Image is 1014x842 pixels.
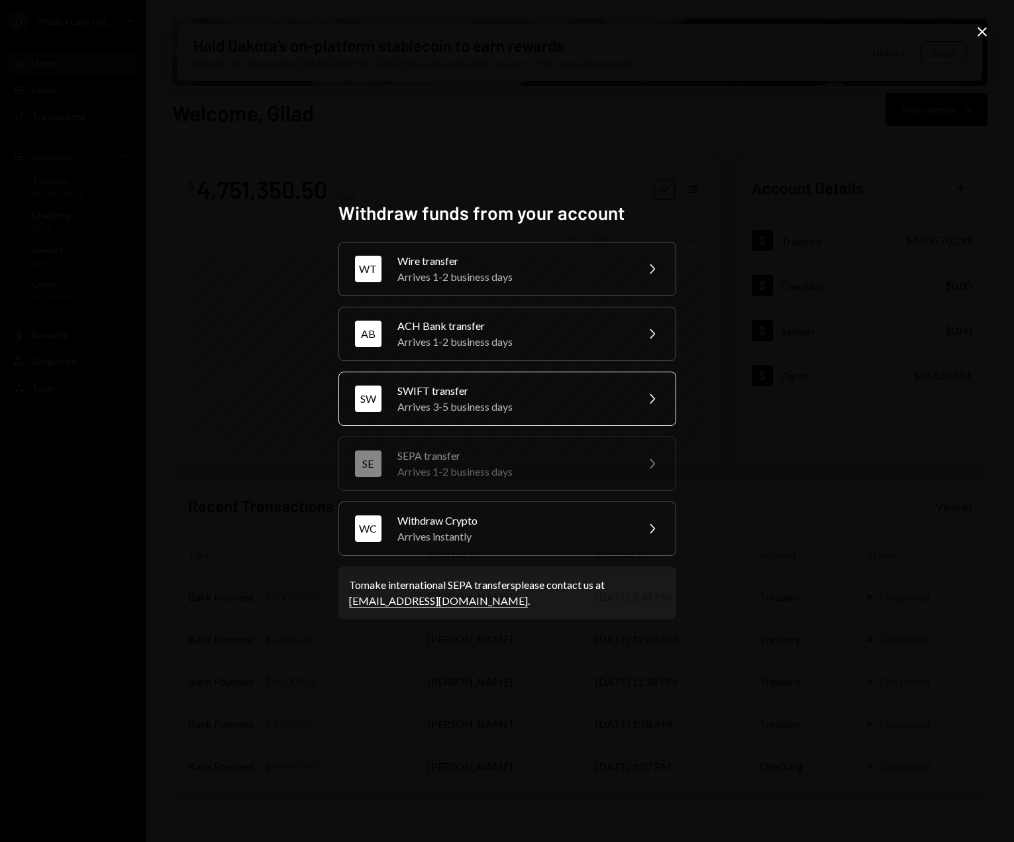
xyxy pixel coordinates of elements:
button: WCWithdraw CryptoArrives instantly [338,501,676,556]
div: Arrives 1-2 business days [397,464,628,480]
div: Arrives 3-5 business days [397,399,628,415]
button: SWSWIFT transferArrives 3-5 business days [338,372,676,426]
button: WTWire transferArrives 1-2 business days [338,242,676,296]
div: Arrives 1-2 business days [397,334,628,350]
div: SE [355,450,381,477]
div: Wire transfer [397,253,628,269]
button: ABACH Bank transferArrives 1-2 business days [338,307,676,361]
div: AB [355,321,381,347]
h2: Withdraw funds from your account [338,200,676,226]
div: Arrives 1-2 business days [397,269,628,285]
div: SW [355,386,381,412]
div: To make international SEPA transfers please contact us at . [349,577,666,609]
div: WT [355,256,381,282]
div: ACH Bank transfer [397,318,628,334]
button: SESEPA transferArrives 1-2 business days [338,437,676,491]
a: [EMAIL_ADDRESS][DOMAIN_NAME] [349,594,528,608]
div: WC [355,515,381,542]
div: Arrives instantly [397,529,628,545]
div: Withdraw Crypto [397,513,628,529]
div: SWIFT transfer [397,383,628,399]
div: SEPA transfer [397,448,628,464]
